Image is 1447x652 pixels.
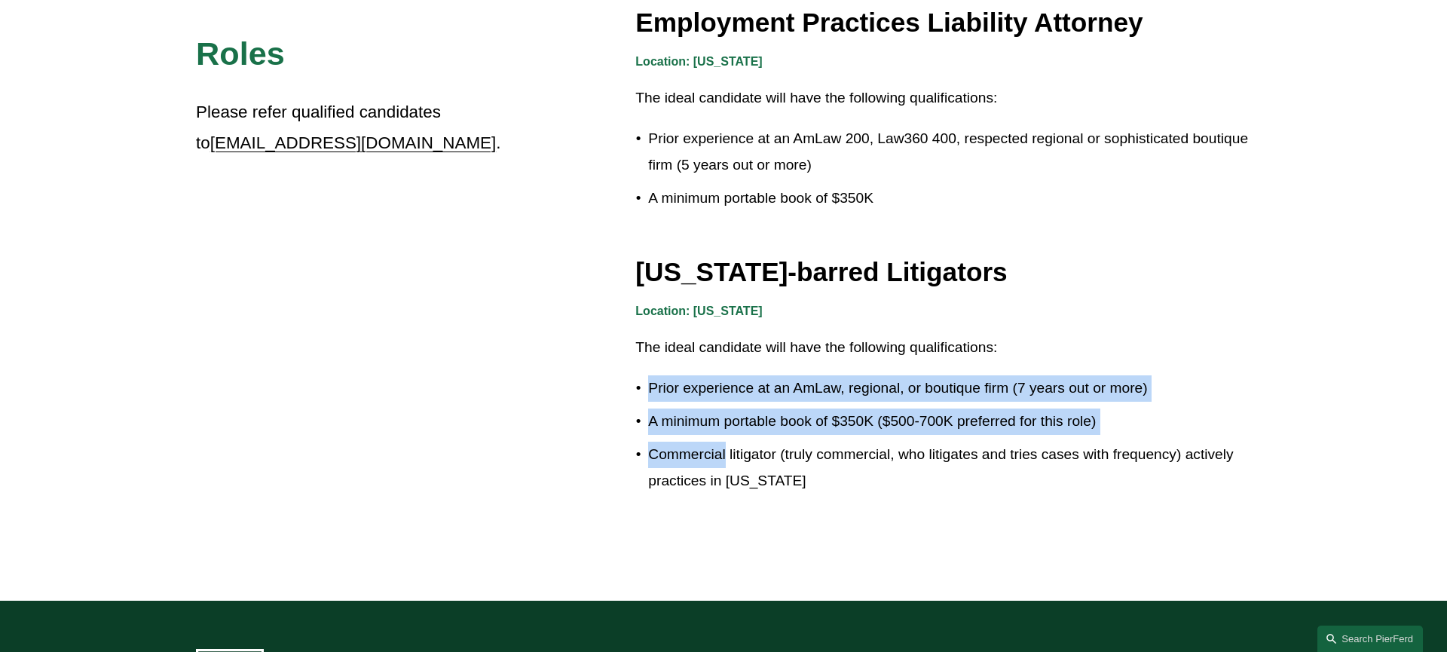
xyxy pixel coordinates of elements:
[635,85,1251,112] p: The ideal candidate will have the following qualifications:
[196,35,285,72] span: Roles
[648,185,1251,212] p: A minimum portable book of $350K
[635,55,762,68] strong: Location: [US_STATE]
[1317,626,1423,652] a: Search this site
[648,375,1251,402] p: Prior experience at an AmLaw, regional, or boutique firm (7 years out or more)
[635,6,1251,39] h3: Employment Practices Liability Attorney
[635,256,1251,289] h3: [US_STATE]-barred Litigators
[196,97,503,158] p: Please refer qualified candidates to .
[648,409,1251,435] p: A minimum portable book of $350K ($500-700K preferred for this role)
[635,305,762,317] strong: Location: [US_STATE]
[648,126,1251,178] p: Prior experience at an AmLaw 200, Law360 400, respected regional or sophisticated boutique firm (...
[210,133,496,152] a: [EMAIL_ADDRESS][DOMAIN_NAME]
[635,335,1251,361] p: The ideal candidate will have the following qualifications:
[648,442,1251,494] p: Commercial litigator (truly commercial, who litigates and tries cases with frequency) actively pr...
